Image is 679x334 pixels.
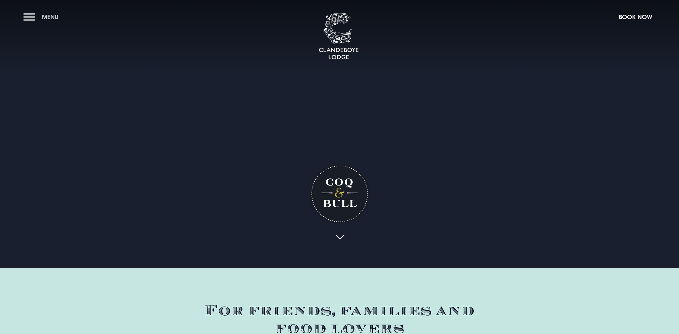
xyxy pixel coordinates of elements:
button: Book Now [615,10,656,24]
button: Menu [23,10,62,24]
img: Clandeboye Lodge [319,13,359,60]
span: Menu [42,13,59,21]
h1: Coq & Bull [309,164,370,224]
